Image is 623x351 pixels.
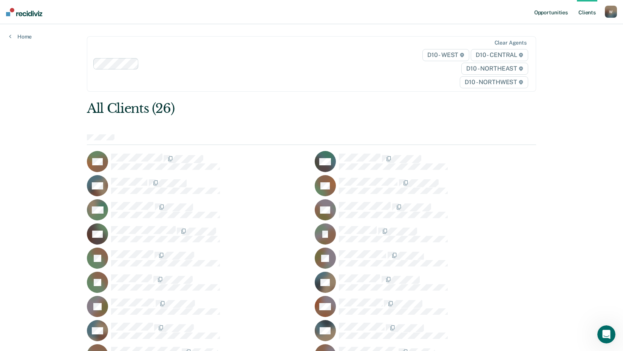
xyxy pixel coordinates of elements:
iframe: Intercom live chat [597,325,615,343]
span: D10 - NORTHEAST [461,63,528,75]
img: Recidiviz [6,8,42,16]
span: D10 - CENTRAL [471,49,528,61]
div: Clear agents [495,40,527,46]
span: D10 - NORTHWEST [460,76,528,88]
div: All Clients (26) [87,101,446,116]
button: W [605,6,617,18]
span: D10 - WEST [422,49,469,61]
a: Home [9,33,32,40]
